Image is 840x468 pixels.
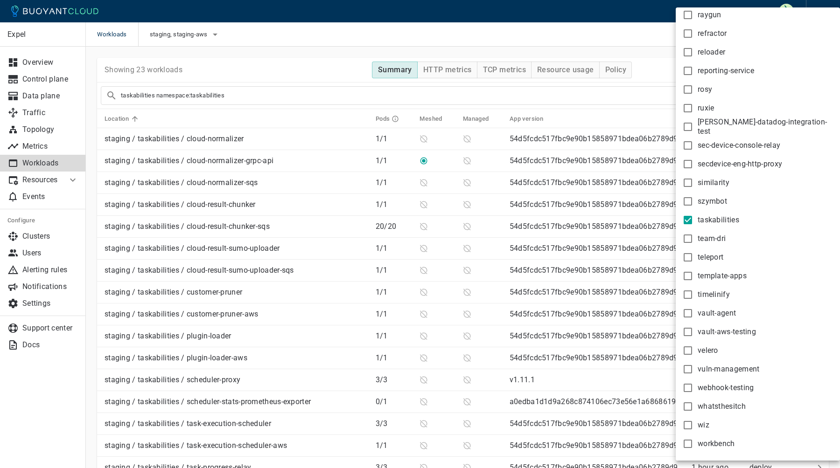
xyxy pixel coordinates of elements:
[698,10,721,20] span: raygun
[698,439,735,448] span: workbench
[698,346,718,355] span: velero
[698,383,754,392] span: webhook-testing
[698,29,727,38] span: refractor
[698,309,736,318] span: vault-agent
[698,327,756,337] span: vault-aws-testing
[698,178,729,187] span: similarity
[698,103,714,113] span: ruxie
[698,271,747,281] span: template-apps
[698,48,725,57] span: reloader
[698,85,712,94] span: rosy
[698,290,730,299] span: timelinify
[698,420,709,430] span: wiz
[698,141,780,150] span: sec-device-console-relay
[698,402,746,411] span: whatsthesitch
[698,66,754,76] span: reporting-service
[698,117,833,136] span: [PERSON_NAME]-datadog-integration-test
[698,253,723,262] span: teleport
[698,215,739,225] span: taskabilities
[698,365,760,374] span: vuln-management
[698,197,727,206] span: szymbot
[698,159,782,169] span: secdevice-eng-http-proxy
[698,234,726,243] span: team-dri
